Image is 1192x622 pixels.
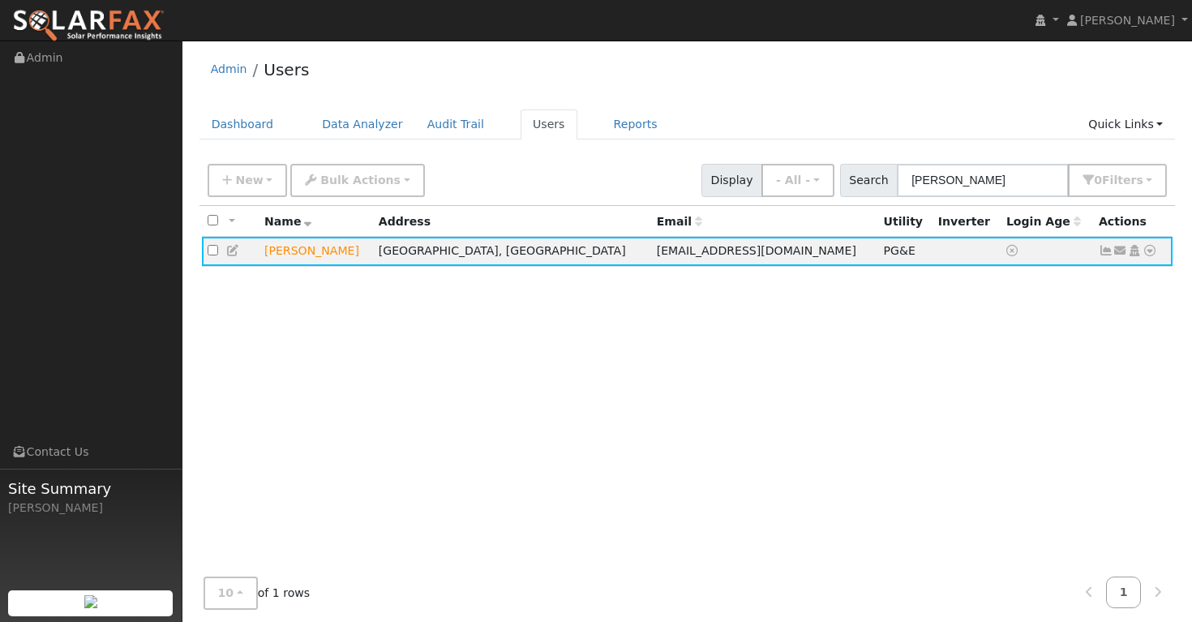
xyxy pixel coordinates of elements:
[521,109,577,139] a: Users
[12,9,165,43] img: SolarFax
[8,478,174,500] span: Site Summary
[884,213,927,230] div: Utility
[373,237,651,267] td: [GEOGRAPHIC_DATA], [GEOGRAPHIC_DATA]
[1113,242,1128,260] a: kennedypaul970@gmail.com
[415,109,496,139] a: Audit Trail
[264,215,312,228] span: Name
[379,213,645,230] div: Address
[884,244,915,257] span: PG&E
[1106,577,1142,608] a: 1
[602,109,670,139] a: Reports
[897,164,1069,197] input: Search
[320,174,401,187] span: Bulk Actions
[1099,213,1167,230] div: Actions
[199,109,286,139] a: Dashboard
[840,164,898,197] span: Search
[204,577,258,610] button: 10
[259,237,373,267] td: Lead
[1143,242,1157,260] a: Other actions
[1099,244,1113,257] a: Show Graph
[701,164,762,197] span: Display
[226,244,241,257] a: Edit User
[1006,244,1021,257] a: No login access
[208,164,288,197] button: New
[211,62,247,75] a: Admin
[1102,174,1143,187] span: Filter
[204,577,311,610] span: of 1 rows
[657,215,702,228] span: Email
[1080,14,1175,27] span: [PERSON_NAME]
[1127,244,1142,257] a: Login As
[938,213,995,230] div: Inverter
[290,164,424,197] button: Bulk Actions
[1068,164,1167,197] button: 0Filters
[1136,174,1143,187] span: s
[657,244,856,257] span: [EMAIL_ADDRESS][DOMAIN_NAME]
[218,586,234,599] span: 10
[1006,215,1081,228] span: Days since last login
[761,164,834,197] button: - All -
[310,109,415,139] a: Data Analyzer
[235,174,263,187] span: New
[264,60,309,79] a: Users
[84,595,97,608] img: retrieve
[8,500,174,517] div: [PERSON_NAME]
[1076,109,1175,139] a: Quick Links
